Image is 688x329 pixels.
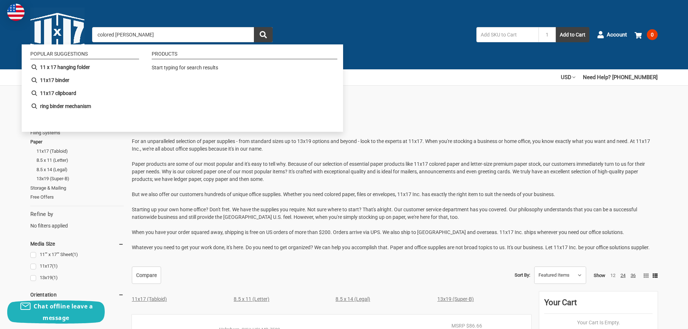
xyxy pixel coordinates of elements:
[437,296,474,302] a: 13x19 (Super-B)
[40,64,90,71] b: 11 x 17 hanging folder
[132,138,658,251] p: For an unparalleled selection of paper supplies - from standard sizes up to 13x19 options and bey...
[92,27,273,42] input: Search by keyword, brand or SKU
[36,156,124,165] a: 8.5 x 11 (Letter)
[30,137,124,147] a: Paper
[152,64,334,75] div: Start typing for search results
[620,273,626,278] a: 24
[30,183,124,193] a: Storage & Mailing
[132,296,167,302] a: 11x17 (Tabloid)
[635,25,658,44] a: 0
[30,51,139,59] li: Popular suggestions
[30,192,124,202] a: Free Offers
[30,8,85,62] img: 11x17.com
[36,174,124,183] a: 13x19 (Super-B)
[336,296,370,302] a: 8.5 x 14 (Legal)
[30,250,124,260] a: 11"" x 17"" Sheet
[40,103,91,110] b: ring binder mechanism
[466,323,482,329] span: $86.66
[22,44,343,132] div: Instant Search Results
[72,252,78,257] span: (1)
[27,87,142,100] li: 11x17 clipboard
[40,90,76,97] b: 11x17 clipboard
[476,27,538,42] input: Add SKU to Cart
[40,77,69,84] b: 11x17 binder
[594,273,605,278] span: Show
[30,128,124,138] a: Filing Systems
[631,273,636,278] a: 36
[561,69,575,85] a: USD
[515,270,530,281] label: Sort By:
[647,29,658,40] span: 0
[7,4,25,21] img: duty and tax information for United States
[597,25,627,44] a: Account
[544,296,653,314] div: Your Cart
[30,290,124,299] h5: Orientation
[607,31,627,39] span: Account
[30,210,124,230] div: No filters applied
[27,74,142,87] li: 11x17 binder
[544,319,653,326] p: Your Cart Is Empty.
[7,300,105,324] button: Chat offline leave a message
[34,302,93,322] span: Chat offline leave a message
[152,51,337,59] li: Products
[30,261,124,271] a: 11x17
[30,239,124,248] h5: Media Size
[27,100,142,113] li: ring binder mechanism
[36,147,124,156] a: 11x17 (Tabloid)
[234,296,269,302] a: 8.5 x 11 (Letter)
[52,263,58,269] span: (1)
[27,61,142,74] li: 11 x 17 hanging folder
[52,275,58,280] span: (1)
[583,69,658,85] a: Need Help? [PHONE_NUMBER]
[30,273,124,283] a: 13x19
[132,267,161,284] a: Compare
[556,27,589,42] button: Add to Cart
[610,273,615,278] a: 12
[36,165,124,174] a: 8.5 x 14 (Legal)
[30,210,124,218] h5: Refine by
